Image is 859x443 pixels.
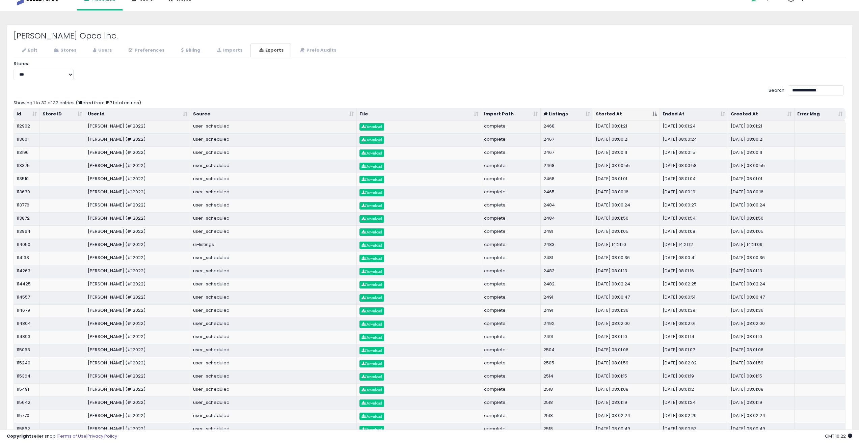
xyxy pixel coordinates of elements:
td: complete [481,278,540,291]
td: [DATE] 08:01:01 [593,173,660,186]
td: [DATE] 08:01:01 [728,173,795,186]
td: [DATE] 08:01:19 [660,370,728,383]
a: Download [359,215,384,223]
td: 2468 [541,160,593,173]
span: Download [361,283,382,287]
td: [PERSON_NAME] (#12022) [85,304,191,317]
td: [DATE] 14:21:12 [660,239,728,252]
td: [PERSON_NAME] (#12022) [85,186,191,199]
td: [DATE] 08:01:36 [728,304,795,317]
td: [DATE] 08:01:24 [660,396,728,410]
td: 2484 [541,199,593,212]
a: Terms of Use [58,433,86,439]
td: complete [481,396,540,410]
td: 114263 [14,265,40,278]
td: 114557 [14,291,40,304]
a: Download [359,255,384,262]
span: Download [361,164,382,168]
td: [DATE] 08:00:49 [728,423,795,436]
a: Download [359,228,384,236]
td: complete [481,357,540,370]
td: [PERSON_NAME] (#12022) [85,278,191,291]
a: Download [359,334,384,341]
td: user_scheduled [190,383,357,396]
td: 2468 [541,173,593,186]
td: [DATE] 08:01:50 [593,212,660,225]
a: Download [359,321,384,328]
td: [PERSON_NAME] (#12022) [85,396,191,410]
td: complete [481,225,540,239]
td: [DATE] 08:02:25 [660,278,728,291]
span: Download [361,217,382,221]
td: complete [481,304,540,317]
td: [DATE] 08:00:47 [728,291,795,304]
td: user_scheduled [190,146,357,160]
td: 113001 [14,133,40,146]
label: Search: [769,85,844,95]
span: Download [361,349,382,353]
td: [DATE] 08:01:59 [728,357,795,370]
span: Download [361,125,382,129]
td: [PERSON_NAME] (#12022) [85,357,191,370]
th: Import Path: activate to sort column ascending [481,108,540,120]
td: 115862 [14,423,40,436]
th: Id: activate to sort column ascending [14,108,40,120]
td: user_scheduled [190,357,357,370]
td: [DATE] 08:01:16 [660,265,728,278]
td: user_scheduled [190,252,357,265]
td: [DATE] 08:01:06 [593,344,660,357]
label: Stores: [14,61,29,67]
td: [DATE] 08:00:24 [728,199,795,212]
td: [DATE] 08:00:36 [728,252,795,265]
td: [DATE] 08:01:06 [728,344,795,357]
td: complete [481,344,540,357]
td: [PERSON_NAME] (#12022) [85,410,191,423]
td: 2483 [541,265,593,278]
td: [DATE] 08:00:55 [728,160,795,173]
td: 113375 [14,160,40,173]
strong: Copyright [7,433,31,439]
span: Download [361,309,382,313]
td: 113964 [14,225,40,239]
td: [DATE] 08:01:39 [660,304,728,317]
td: 113510 [14,173,40,186]
td: [PERSON_NAME] (#12022) [85,212,191,225]
span: Download [361,322,382,326]
td: user_scheduled [190,423,357,436]
th: Store ID: activate to sort column ascending [40,108,85,120]
td: ui-listings [190,239,357,252]
td: 2465 [541,186,593,199]
a: Preferences [120,44,172,57]
td: 2518 [541,396,593,410]
td: 2481 [541,252,593,265]
a: Download [359,123,384,131]
a: Billing [172,44,208,57]
td: [PERSON_NAME] (#12022) [85,265,191,278]
a: Download [359,202,384,210]
td: [DATE] 08:00:41 [660,252,728,265]
td: [PERSON_NAME] (#12022) [85,291,191,304]
td: 2491 [541,304,593,317]
th: Started At: activate to sort column descending [593,108,660,120]
span: Download [361,335,382,339]
td: 2481 [541,225,593,239]
td: user_scheduled [190,160,357,173]
td: [PERSON_NAME] (#12022) [85,423,191,436]
td: [PERSON_NAME] (#12022) [85,173,191,186]
span: Download [361,375,382,379]
td: [DATE] 08:00:55 [593,160,660,173]
td: [DATE] 08:00:53 [660,423,728,436]
td: [PERSON_NAME] (#12022) [85,199,191,212]
a: Prefs Audits [292,44,344,57]
td: [DATE] 08:00:24 [593,199,660,212]
td: [DATE] 08:01:24 [660,120,728,133]
a: Download [359,189,384,196]
th: User Id: activate to sort column ascending [85,108,191,120]
td: [DATE] 08:01:14 [660,331,728,344]
td: [DATE] 08:00:58 [660,160,728,173]
a: Download [359,136,384,144]
td: [DATE] 08:00:49 [593,423,660,436]
td: [DATE] 08:01:19 [728,396,795,410]
td: [DATE] 08:02:29 [660,410,728,423]
td: 114133 [14,252,40,265]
